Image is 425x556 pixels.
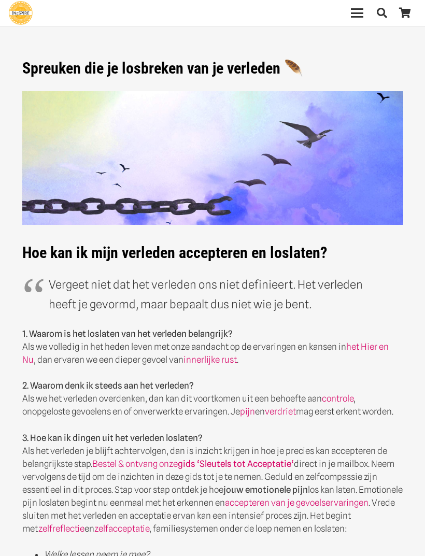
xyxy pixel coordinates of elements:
[49,275,377,314] p: Vergeet niet dat het verleden ons niet definieert. Het verleden heeft je gevormd, maar bepaalt du...
[22,341,389,365] a: het Hier en Nu
[22,380,194,391] strong: 2. Waarom denk ik steeds aan het verleden?
[225,497,369,508] a: accepteren van je gevoelservaringen
[38,523,84,534] a: zelfreflectie
[322,393,353,404] a: controle
[265,406,296,417] a: verdriet
[22,433,203,443] strong: 3. Hoe kan ik dingen uit het verleden loslaten?
[22,59,403,78] h1: Spreuken die je losbreken van je verleden 🪶
[22,432,403,535] p: Als het verleden je blijft achtervolgen, dan is inzicht krijgen in hoe je precies kan accepteren ...
[183,354,237,365] a: innerlijke rust
[22,379,403,418] p: Als we het verleden overdenken, dan kan dit voortkomen uit een behoefte aan , onopgeloste gevoele...
[291,459,294,469] a: ‘
[92,459,291,469] a: Bestel & ontvang onzegids ‘Sleutels tot Acceptatie
[94,523,149,534] a: zelfacceptatie
[344,7,371,19] a: Menu
[22,91,403,262] h1: Hoe kan ik mijn verleden accepteren en loslaten?
[223,484,308,495] strong: jouw emotionele pijn
[178,459,291,469] strong: gids ‘Sleutels tot Acceptatie
[22,329,233,339] strong: 1. Waarom is het loslaten van het verleden belangrijk?
[22,91,403,225] img: Losbreken van je verleden met deze prachtige spreuken en loslaat quotes van ingspire.nl
[9,1,33,25] a: Ingspire - het zingevingsplatform met de mooiste spreuken en gouden inzichten over het leven
[240,406,255,417] a: pijn
[22,327,403,366] p: Als we volledig in het heden leven met onze aandacht op de ervaringen en kansen in , dan ervaren ...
